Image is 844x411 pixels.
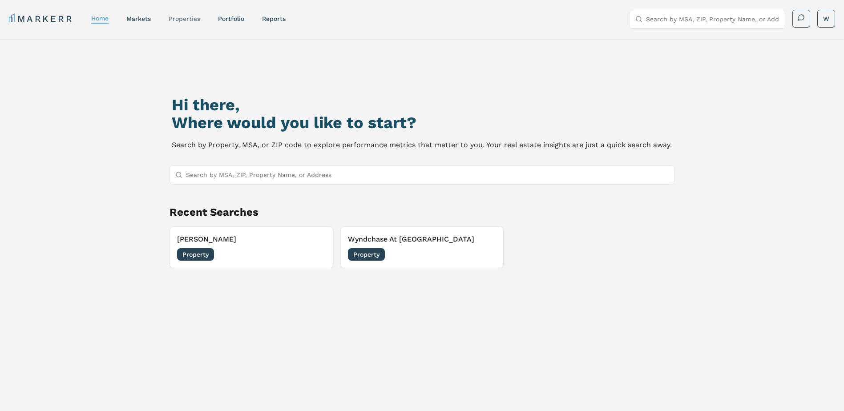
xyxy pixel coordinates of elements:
[172,114,672,132] h2: Where would you like to start?
[340,226,504,268] button: Remove Wyndchase At Aspen GroveWyndchase At [GEOGRAPHIC_DATA]Property[DATE]
[177,234,326,245] h3: [PERSON_NAME]
[646,10,779,28] input: Search by MSA, ZIP, Property Name, or Address
[9,12,73,25] a: MARKERR
[306,250,326,259] span: [DATE]
[91,15,109,22] a: home
[262,15,286,22] a: reports
[348,234,497,245] h3: Wyndchase At [GEOGRAPHIC_DATA]
[126,15,151,22] a: markets
[218,15,244,22] a: Portfolio
[170,205,675,219] h2: Recent Searches
[186,166,669,184] input: Search by MSA, ZIP, Property Name, or Address
[169,15,200,22] a: properties
[177,248,214,261] span: Property
[170,226,333,268] button: Remove Copperfield[PERSON_NAME]Property[DATE]
[476,250,496,259] span: [DATE]
[172,139,672,151] p: Search by Property, MSA, or ZIP code to explore performance metrics that matter to you. Your real...
[172,96,672,114] h1: Hi there,
[348,248,385,261] span: Property
[823,14,829,23] span: W
[817,10,835,28] button: W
